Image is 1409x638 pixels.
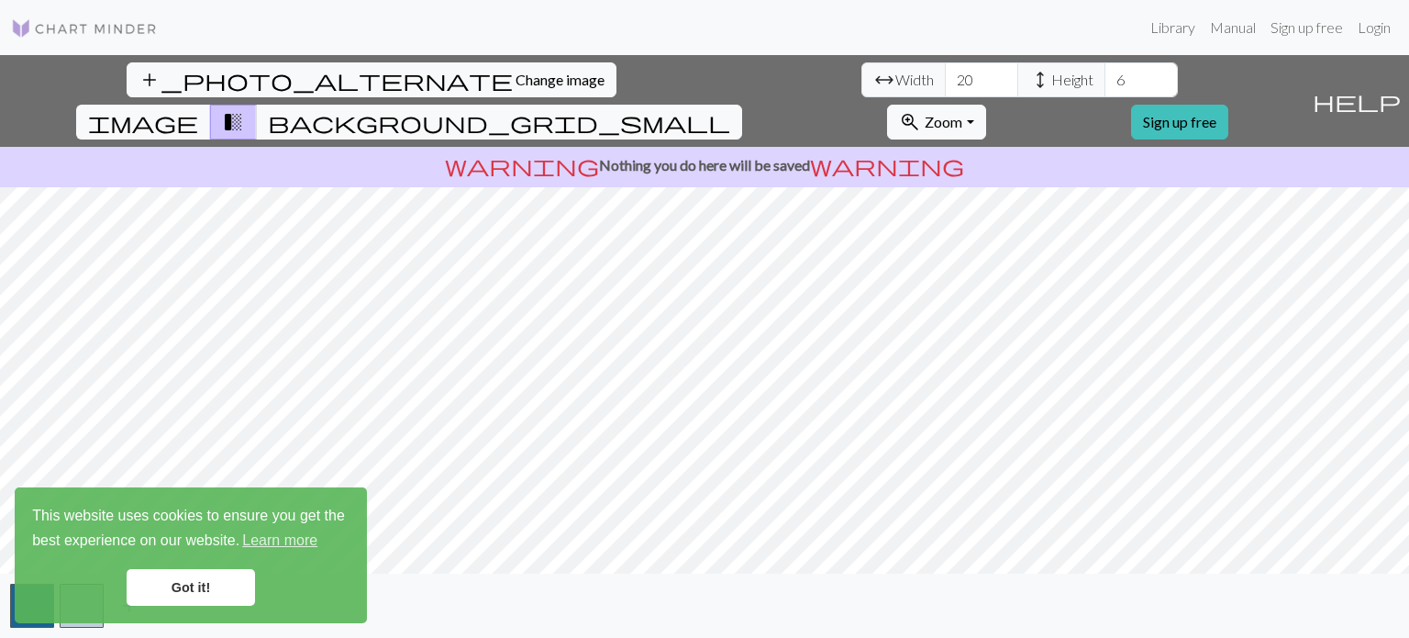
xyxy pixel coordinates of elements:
span: Zoom [925,113,962,130]
span: warning [445,152,599,178]
img: Logo [11,17,158,39]
span: add_photo_alternate [139,67,513,93]
span: background_grid_small [268,109,730,135]
button: Change image [127,62,616,97]
a: learn more about cookies [239,527,320,554]
p: Nothing you do here will be saved [7,154,1402,176]
span: Height [1051,69,1093,91]
button: Help [1304,55,1409,147]
span: This website uses cookies to ensure you get the best experience on our website. [32,505,349,554]
span: arrow_range [873,67,895,93]
span: Width [895,69,934,91]
button: Zoom [887,105,985,140]
a: Sign up free [1263,9,1350,46]
a: dismiss cookie message [127,569,255,606]
div: cookieconsent [15,487,367,623]
a: Sign up free [1131,105,1228,140]
span: zoom_in [899,109,921,135]
span: help [1313,88,1401,114]
span: warning [810,152,964,178]
span: Change image [516,71,605,88]
span: height [1029,67,1051,93]
a: Login [1350,9,1398,46]
a: Library [1143,9,1203,46]
a: Manual [1203,9,1263,46]
span: transition_fade [222,109,244,135]
span: image [88,109,198,135]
